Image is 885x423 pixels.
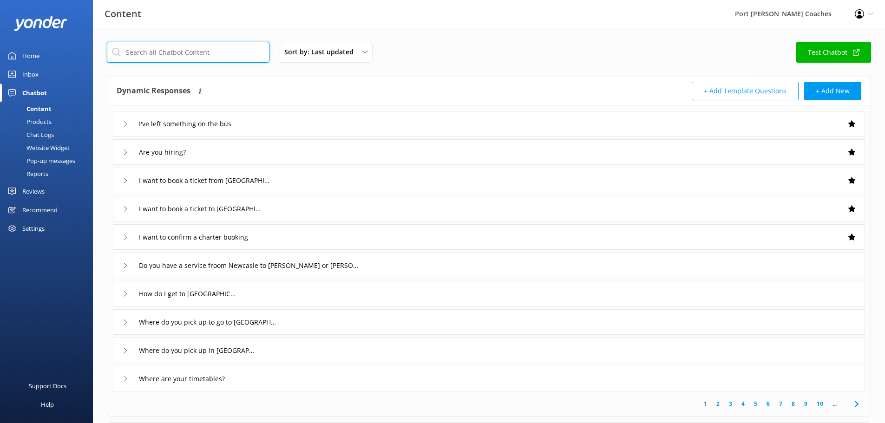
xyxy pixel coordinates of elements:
a: 10 [812,399,828,408]
div: Settings [22,219,45,238]
div: Recommend [22,201,58,219]
button: + Add New [804,82,861,100]
div: Website Widget [6,141,70,154]
div: Inbox [22,65,39,84]
h3: Content [105,7,141,21]
div: Home [22,46,39,65]
a: 6 [762,399,774,408]
a: 8 [787,399,800,408]
a: 5 [749,399,762,408]
a: 1 [699,399,712,408]
a: Products [6,115,93,128]
div: Help [41,395,54,414]
h4: Dynamic Responses [117,82,190,100]
div: Reviews [22,182,45,201]
button: + Add Template Questions [692,82,799,100]
span: ... [828,399,841,408]
div: Content [6,102,52,115]
a: Pop-up messages [6,154,93,167]
a: Website Widget [6,141,93,154]
div: Reports [6,167,48,180]
a: Content [6,102,93,115]
input: Search all Chatbot Content [107,42,269,63]
span: Sort by: Last updated [284,47,359,57]
a: 2 [712,399,724,408]
a: Chat Logs [6,128,93,141]
div: Products [6,115,52,128]
div: Chat Logs [6,128,54,141]
div: Pop-up messages [6,154,75,167]
a: 7 [774,399,787,408]
a: 3 [724,399,737,408]
a: Test Chatbot [796,42,871,63]
a: Reports [6,167,93,180]
div: Support Docs [29,377,66,395]
a: 4 [737,399,749,408]
a: 9 [800,399,812,408]
img: yonder-white-logo.png [14,16,67,31]
div: Chatbot [22,84,47,102]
